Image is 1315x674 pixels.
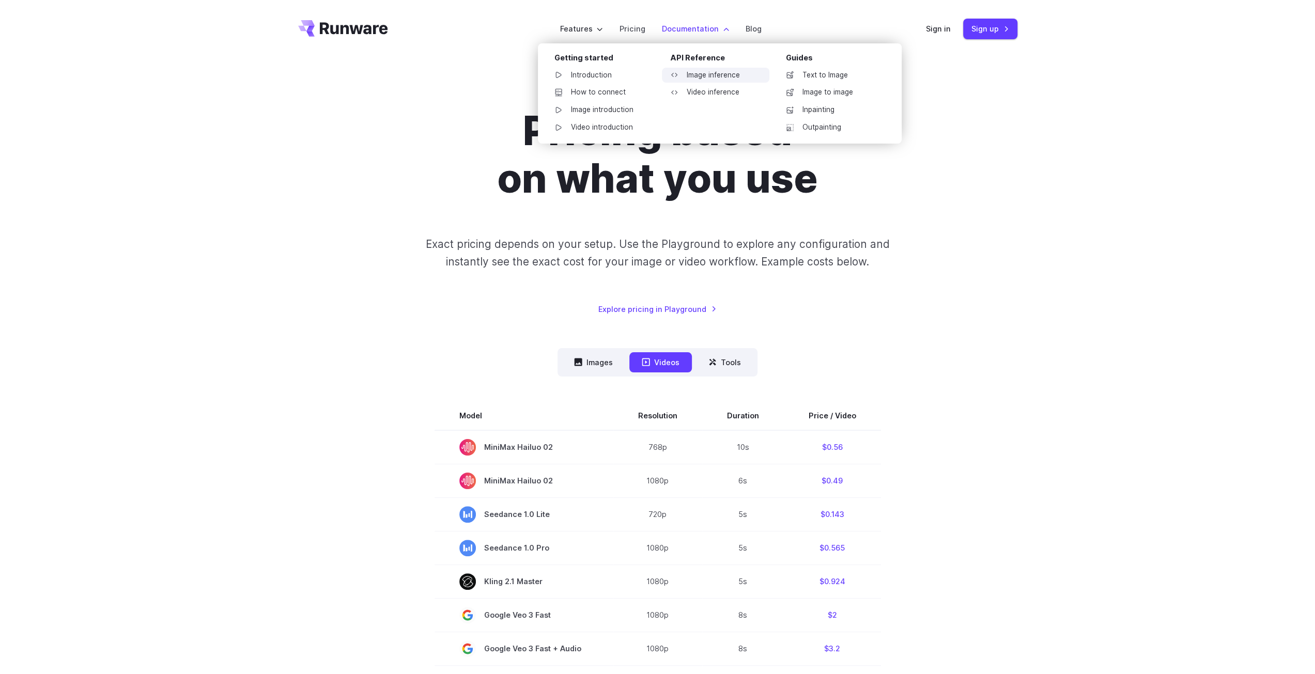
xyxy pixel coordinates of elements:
[613,632,702,665] td: 1080p
[406,236,909,270] p: Exact pricing depends on your setup. Use the Playground to explore any configuration and instantl...
[459,573,589,590] span: Kling 2.1 Master
[778,85,885,100] a: Image to image
[435,401,613,430] th: Model
[554,52,654,68] div: Getting started
[702,430,784,464] td: 10s
[298,20,388,37] a: Go to /
[459,506,589,523] span: Seedance 1.0 Lite
[613,565,702,598] td: 1080p
[702,531,784,565] td: 5s
[620,23,645,35] a: Pricing
[702,565,784,598] td: 5s
[546,120,654,135] a: Video introduction
[784,565,881,598] td: $0.924
[784,497,881,531] td: $0.143
[696,352,753,372] button: Tools
[560,23,603,35] label: Features
[662,23,729,35] label: Documentation
[459,640,589,657] span: Google Veo 3 Fast + Audio
[598,303,717,315] a: Explore pricing in Playground
[546,102,654,118] a: Image introduction
[629,352,692,372] button: Videos
[702,598,784,632] td: 8s
[784,531,881,565] td: $0.565
[459,473,589,489] span: MiniMax Hailuo 02
[662,85,769,100] a: Video inference
[459,439,589,456] span: MiniMax Hailuo 02
[784,401,881,430] th: Price / Video
[613,430,702,464] td: 768p
[784,598,881,632] td: $2
[784,464,881,497] td: $0.49
[778,68,885,83] a: Text to Image
[613,598,702,632] td: 1080p
[613,464,702,497] td: 1080p
[459,540,589,556] span: Seedance 1.0 Pro
[662,68,769,83] a: Image inference
[786,52,885,68] div: Guides
[778,120,885,135] a: Outpainting
[670,52,769,68] div: API Reference
[926,23,951,35] a: Sign in
[370,107,946,202] h1: Pricing based on what you use
[546,85,654,100] a: How to connect
[963,19,1017,39] a: Sign up
[613,531,702,565] td: 1080p
[562,352,625,372] button: Images
[546,68,654,83] a: Introduction
[613,497,702,531] td: 720p
[702,464,784,497] td: 6s
[459,607,589,623] span: Google Veo 3 Fast
[613,401,702,430] th: Resolution
[702,632,784,665] td: 8s
[784,632,881,665] td: $3.2
[702,401,784,430] th: Duration
[702,497,784,531] td: 5s
[778,102,885,118] a: Inpainting
[784,430,881,464] td: $0.56
[746,23,762,35] a: Blog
